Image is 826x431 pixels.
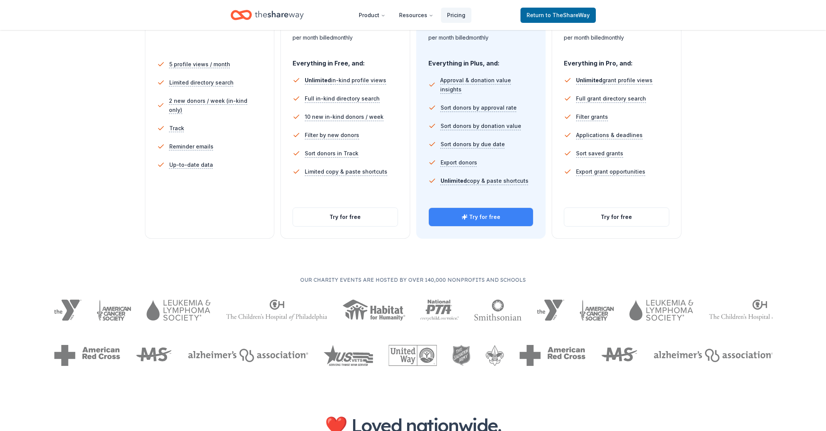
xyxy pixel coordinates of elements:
[441,177,467,184] span: Unlimited
[520,8,596,23] a: Returnto TheShareWay
[135,345,173,366] img: MS
[293,52,398,68] div: Everything in Free, and:
[474,300,522,321] img: Smithsonian
[420,300,459,321] img: National PTA
[441,103,517,112] span: Sort donors by approval rate
[485,345,505,366] img: Boy Scouts of America
[576,131,643,140] span: Applications & deadlines
[146,300,211,321] img: Leukemia & Lymphoma Society
[169,78,234,87] span: Limited directory search
[579,300,614,321] img: American Cancer Society
[305,131,359,140] span: Filter by new donors
[452,345,470,366] img: The Salvation Army
[564,10,601,32] span: $ 119
[54,345,120,366] img: American Red Cross
[226,300,327,321] img: The Children's Hospital of Philadelphia
[305,112,384,121] span: 10 new in-kind donors / week
[293,10,326,32] span: $ 29
[441,140,505,149] span: Sort donors by due date
[169,142,213,151] span: Reminder emails
[527,11,590,20] span: Return
[293,208,398,226] button: Try for free
[428,10,462,32] span: $ 59
[537,300,565,321] img: YMCA
[305,167,387,176] span: Limited copy & paste shortcuts
[305,149,358,158] span: Sort donors in Track
[353,8,392,23] button: Product
[428,33,534,42] div: per month billed monthly
[576,149,623,158] span: Sort saved grants
[576,77,602,83] span: Unlimited
[323,345,373,366] img: US Vets
[54,300,82,321] img: YMCA
[429,208,533,226] button: Try for free
[305,77,331,83] span: Unlimited
[54,275,772,284] p: Our charity events are hosted by over 140,000 nonprofits and schools
[353,6,471,24] nav: Main
[576,167,645,176] span: Export grant opportunities
[388,345,437,366] img: United Way
[441,121,521,131] span: Sort donors by donation value
[576,94,646,103] span: Full grant directory search
[601,345,638,366] img: MS
[342,300,405,321] img: Habitat for Humanity
[564,208,669,226] button: Try for free
[441,177,528,184] span: copy & paste shortcuts
[305,77,386,83] span: in-kind profile views
[169,96,262,115] span: 2 new donors / week (in-kind only)
[440,76,533,94] span: Approval & donation value insights
[709,300,810,321] img: The Children's Hospital of Philadelphia
[441,8,471,23] a: Pricing
[576,112,608,121] span: Filter grants
[305,94,380,103] span: Full in-kind directory search
[169,124,184,133] span: Track
[564,33,669,42] div: per month billed monthly
[293,33,398,42] div: per month billed monthly
[169,160,213,169] span: Up-to-date data
[576,77,653,83] span: grant profile views
[564,52,669,68] div: Everything in Pro, and:
[169,60,230,69] span: 5 profile views / month
[654,349,774,362] img: Alzheimers Association
[519,345,586,366] img: American Red Cross
[428,52,534,68] div: Everything in Plus, and:
[188,349,308,362] img: Alzheimers Association
[393,8,439,23] button: Resources
[441,158,477,167] span: Export donors
[97,300,131,321] img: American Cancer Society
[629,300,694,321] img: Leukemia & Lymphoma Society
[231,6,304,24] a: Home
[546,12,590,18] span: to TheShareWay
